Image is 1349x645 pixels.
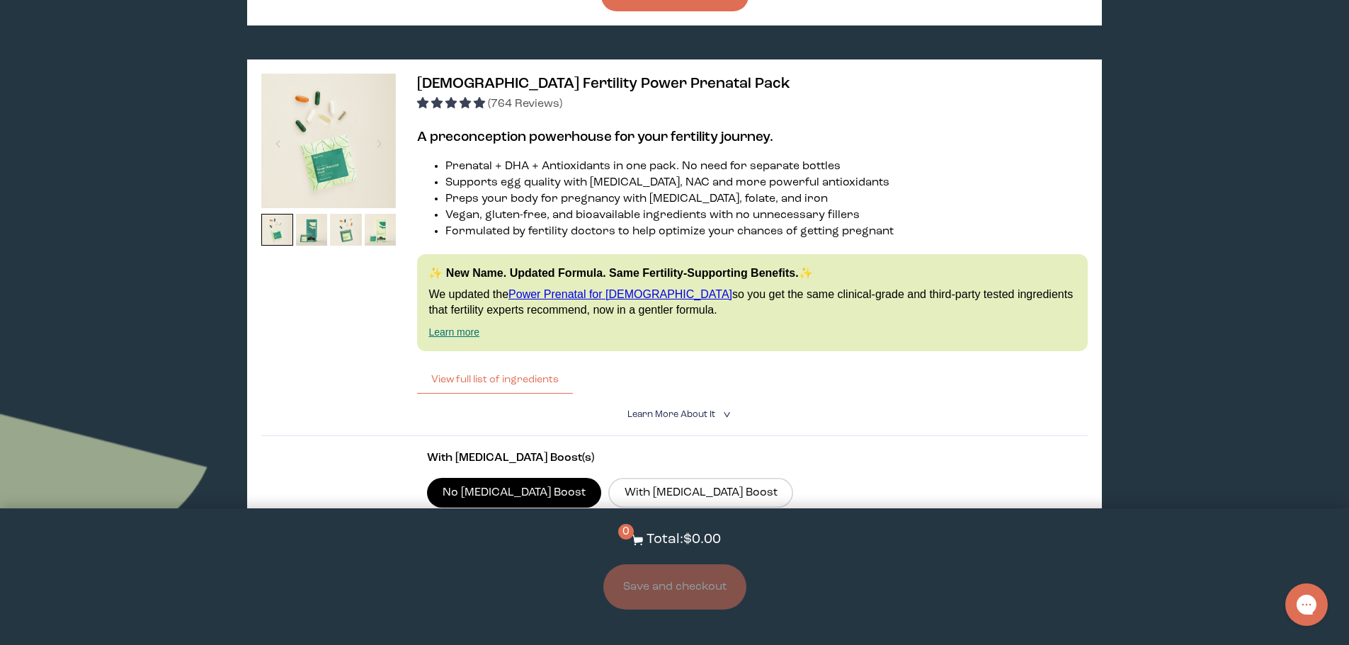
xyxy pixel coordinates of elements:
a: Learn more [428,326,479,338]
img: thumbnail image [330,214,362,246]
span: 0 [618,524,634,540]
img: thumbnail image [261,74,396,208]
a: Power Prenatal for [DEMOGRAPHIC_DATA] [508,288,732,300]
li: Preps your body for pregnancy with [MEDICAL_DATA], folate, and iron [445,191,1087,207]
img: thumbnail image [365,214,397,246]
p: Total: $0.00 [647,530,721,550]
li: Formulated by fertility doctors to help optimize your chances of getting pregnant [445,224,1087,240]
p: With [MEDICAL_DATA] Boost(s) [427,450,923,467]
label: No [MEDICAL_DATA] Boost [427,478,602,508]
button: Save and checkout [603,564,746,610]
span: [DEMOGRAPHIC_DATA] Fertility Power Prenatal Pack [417,76,790,91]
p: We updated the so you get the same clinical-grade and third-party tested ingredients that fertili... [428,287,1076,319]
button: View full list of ingredients [417,365,573,394]
label: With [MEDICAL_DATA] Boost [608,478,793,508]
span: (764 Reviews) [488,98,562,110]
summary: Learn More About it < [627,408,722,421]
i: < [719,411,732,418]
iframe: Gorgias live chat messenger [1278,578,1335,631]
img: thumbnail image [296,214,328,246]
li: Prenatal + DHA + Antioxidants in one pack. No need for separate bottles [445,159,1087,175]
span: Learn More About it [627,410,715,419]
strong: ✨ New Name. Updated Formula. Same Fertility-Supporting Benefits.✨ [428,267,812,279]
li: Vegan, gluten-free, and bioavailable ingredients with no unnecessary fillers [445,207,1087,224]
img: thumbnail image [261,214,293,246]
li: Supports egg quality with [MEDICAL_DATA], NAC and more powerful antioxidants [445,175,1087,191]
span: 4.95 stars [417,98,488,110]
strong: A preconception powerhouse for your fertility journey. [417,130,773,144]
